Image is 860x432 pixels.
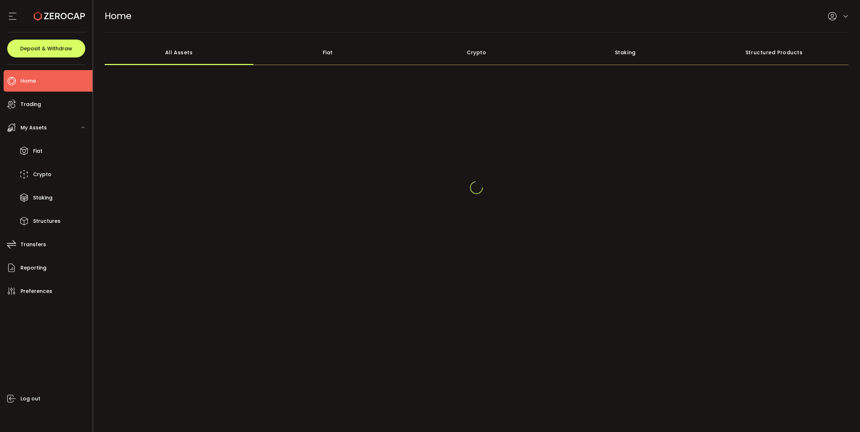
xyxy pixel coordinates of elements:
[21,99,41,110] span: Trading
[21,286,52,297] span: Preferences
[21,263,46,273] span: Reporting
[33,193,53,203] span: Staking
[105,40,254,65] div: All Assets
[33,146,42,156] span: Fiat
[21,239,46,250] span: Transfers
[700,40,849,65] div: Structured Products
[402,40,551,65] div: Crypto
[551,40,700,65] div: Staking
[7,40,85,58] button: Deposit & Withdraw
[33,169,51,180] span: Crypto
[253,40,402,65] div: Fiat
[33,216,60,226] span: Structures
[21,123,47,133] span: My Assets
[21,394,40,404] span: Log out
[105,10,131,22] span: Home
[20,46,72,51] span: Deposit & Withdraw
[21,76,36,86] span: Home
